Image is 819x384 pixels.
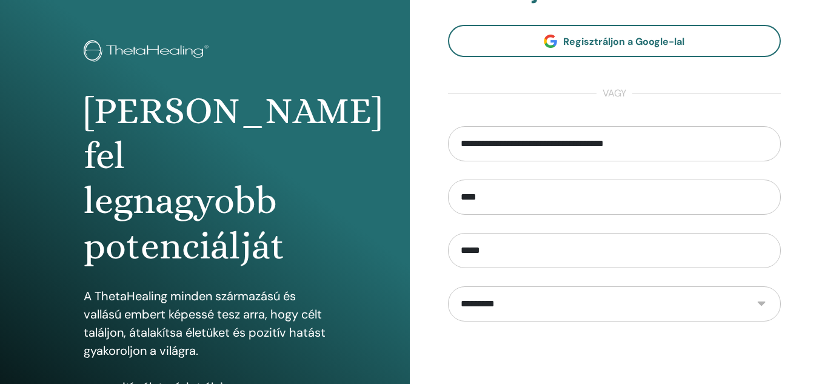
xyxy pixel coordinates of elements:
h1: [PERSON_NAME] fel legnagyobb potenciálját [84,89,326,269]
p: A ThetaHealing minden származású és vallású embert képessé tesz arra, hogy célt találjon, átalakí... [84,287,326,360]
span: vagy [597,86,632,101]
span: Regisztráljon a Google-lal [563,35,684,48]
a: Regisztráljon a Google-lal [448,25,781,57]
